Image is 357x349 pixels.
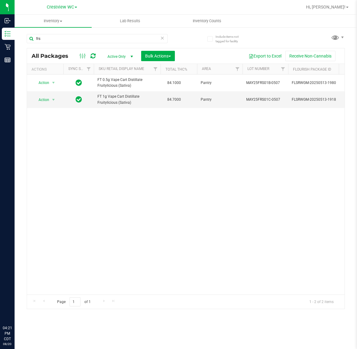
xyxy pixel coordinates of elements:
[70,297,80,307] input: 1
[52,297,96,307] span: Page of 1
[97,94,157,105] span: FT 1g Vape Cart Distillate Fruitylicious (Sativa)
[141,51,175,61] button: Bulk Actions
[245,51,285,61] button: Export to Excel
[201,97,239,103] span: Pantry
[33,79,49,87] span: Action
[5,44,11,50] inline-svg: Retail
[15,18,92,24] span: Inventory
[92,15,169,27] a: Lab Results
[247,67,269,71] a: Lot Number
[164,79,184,87] span: 84.1000
[202,67,211,71] a: Area
[47,5,74,10] span: Crestview WC
[27,34,168,43] input: Search Package ID, Item Name, SKU, Lot or Part Number...
[292,80,351,86] span: FLSRWGM-20250513-1980
[50,96,57,104] span: select
[68,67,92,71] a: Sync Status
[216,34,246,44] span: Include items not tagged for facility
[169,15,246,27] a: Inventory Counts
[32,53,74,59] span: All Packages
[5,18,11,24] inline-svg: Inbound
[165,67,187,72] a: Total THC%
[278,64,288,74] a: Filter
[306,5,345,9] span: Hi, [PERSON_NAME]!
[32,67,61,72] div: Actions
[99,67,144,71] a: SKU Retail Display Name
[15,15,92,27] a: Inventory
[3,342,12,346] p: 08/20
[5,31,11,37] inline-svg: Inventory
[233,64,243,74] a: Filter
[3,325,12,342] p: 04:21 PM CDT
[246,80,284,86] span: MAY25FRS01B-0507
[112,18,148,24] span: Lab Results
[6,300,24,319] iframe: Resource center
[304,297,338,306] span: 1 - 2 of 2 items
[5,57,11,63] inline-svg: Reports
[160,34,165,42] span: Clear
[145,54,171,58] span: Bulk Actions
[76,79,82,87] span: In Sync
[33,96,49,104] span: Action
[151,64,161,74] a: Filter
[246,97,284,103] span: MAY25FRS01C-0507
[285,51,335,61] button: Receive Non-Cannabis
[76,95,82,104] span: In Sync
[164,95,184,104] span: 84.7000
[292,97,351,103] span: FLSRWGM-20250513-1918
[97,77,157,89] span: FT 0.5g Vape Cart Distillate Fruitylicious (Sativa)
[201,80,239,86] span: Pantry
[185,18,229,24] span: Inventory Counts
[293,67,331,72] a: Flourish Package ID
[50,79,57,87] span: select
[84,64,94,74] a: Filter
